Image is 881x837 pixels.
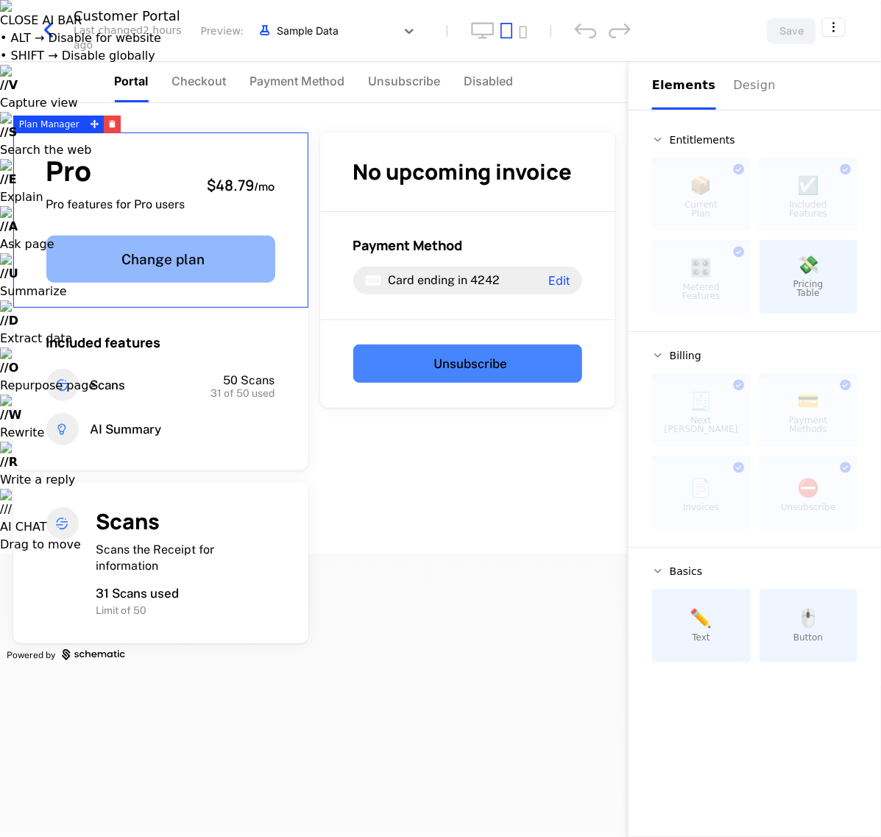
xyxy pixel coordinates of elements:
[797,610,819,627] span: 🖱️
[96,543,215,573] span: Scans the Receipt for information
[96,586,180,601] span: 31 Scans used
[670,566,702,576] span: Basics
[7,649,621,661] a: Powered by
[96,604,147,616] span: Limit of 50
[690,610,712,627] span: ✏️
[7,649,56,661] span: Powered by
[693,633,710,642] span: Text
[793,633,823,642] span: Button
